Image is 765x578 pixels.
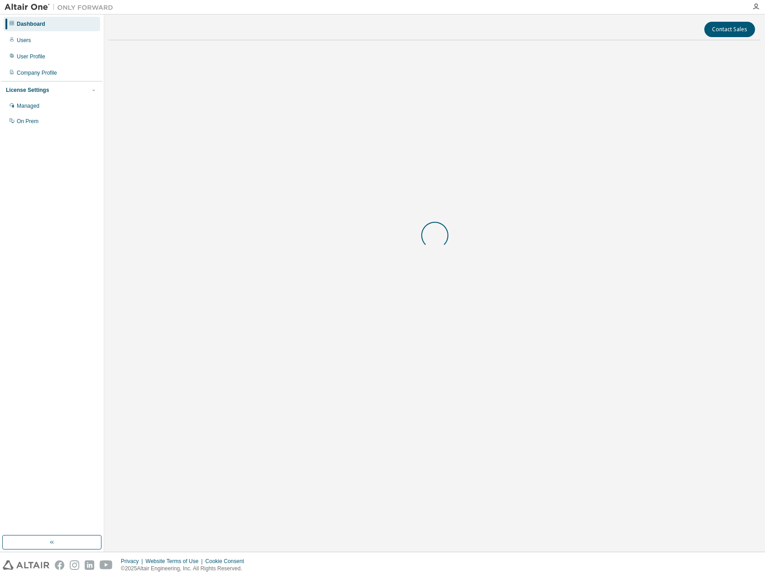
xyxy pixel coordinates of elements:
[145,558,205,565] div: Website Terms of Use
[70,560,79,570] img: instagram.svg
[100,560,113,570] img: youtube.svg
[5,3,118,12] img: Altair One
[205,558,249,565] div: Cookie Consent
[17,20,45,28] div: Dashboard
[85,560,94,570] img: linkedin.svg
[17,118,38,125] div: On Prem
[704,22,755,37] button: Contact Sales
[6,86,49,94] div: License Settings
[3,560,49,570] img: altair_logo.svg
[121,565,250,573] p: © 2025 Altair Engineering, Inc. All Rights Reserved.
[55,560,64,570] img: facebook.svg
[17,69,57,76] div: Company Profile
[17,37,31,44] div: Users
[17,102,39,110] div: Managed
[121,558,145,565] div: Privacy
[17,53,45,60] div: User Profile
